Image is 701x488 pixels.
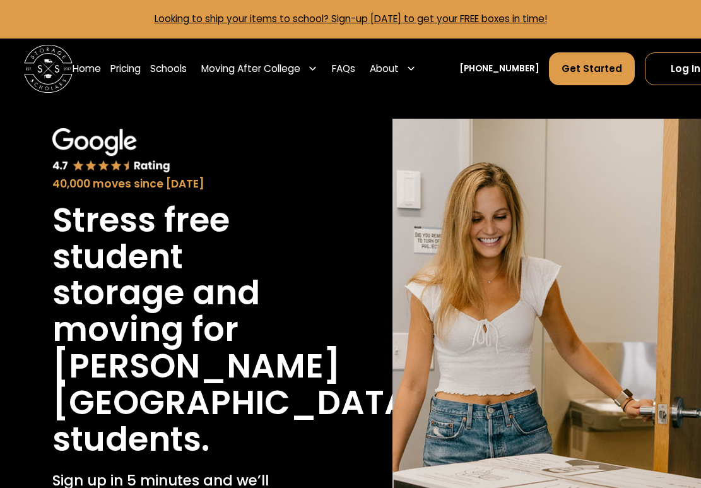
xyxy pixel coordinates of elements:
[24,45,73,93] img: Storage Scholars main logo
[52,202,321,348] h1: Stress free student storage and moving for
[201,62,300,76] div: Moving After College
[197,52,322,86] div: Moving After College
[52,176,321,193] div: 40,000 moves since [DATE]
[370,62,399,76] div: About
[332,52,355,86] a: FAQs
[155,12,547,25] a: Looking to ship your items to school? Sign-up [DATE] to get your FREE boxes in time!
[52,421,209,458] h1: students.
[52,128,171,174] img: Google 4.7 star rating
[365,52,421,86] div: About
[150,52,187,86] a: Schools
[73,52,101,86] a: Home
[52,348,425,421] h1: [PERSON_NAME][GEOGRAPHIC_DATA]
[549,52,635,85] a: Get Started
[459,62,539,75] a: [PHONE_NUMBER]
[110,52,141,86] a: Pricing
